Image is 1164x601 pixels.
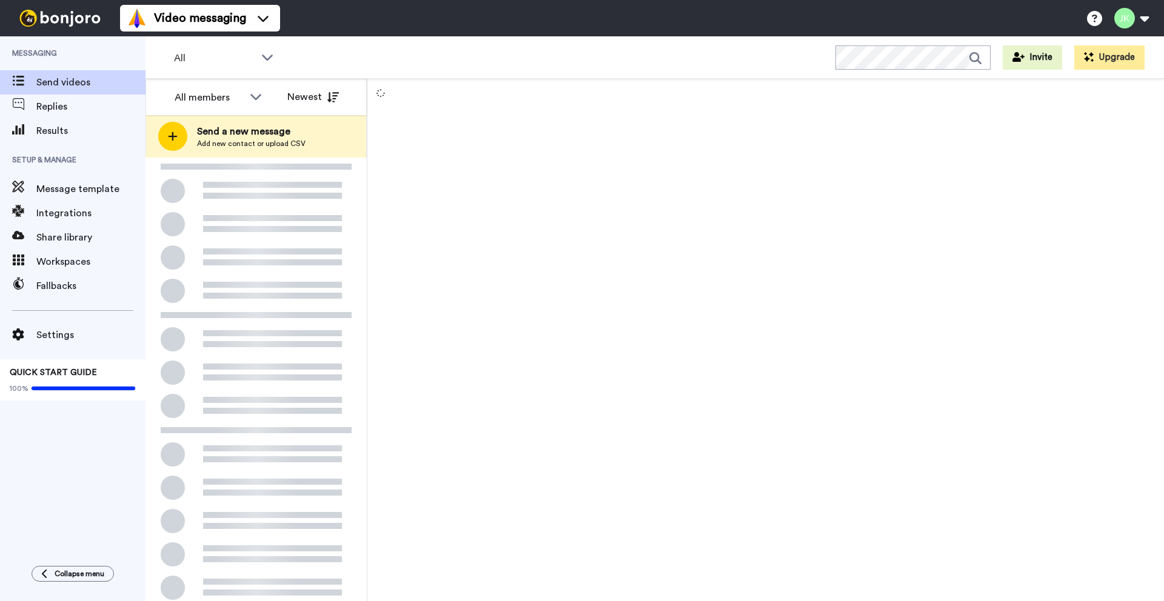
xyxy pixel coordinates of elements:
[1074,45,1145,70] button: Upgrade
[32,566,114,582] button: Collapse menu
[1003,45,1062,70] button: Invite
[197,124,306,139] span: Send a new message
[197,139,306,148] span: Add new contact or upload CSV
[36,254,145,269] span: Workspaces
[55,569,104,579] span: Collapse menu
[10,368,97,377] span: QUICK START GUIDE
[154,10,246,27] span: Video messaging
[127,8,147,28] img: vm-color.svg
[36,99,145,114] span: Replies
[174,51,255,65] span: All
[10,384,28,393] span: 100%
[15,10,105,27] img: bj-logo-header-white.svg
[36,230,145,245] span: Share library
[36,206,145,221] span: Integrations
[36,124,145,138] span: Results
[36,328,145,342] span: Settings
[175,90,244,105] div: All members
[36,182,145,196] span: Message template
[278,85,348,109] button: Newest
[36,75,145,90] span: Send videos
[36,279,145,293] span: Fallbacks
